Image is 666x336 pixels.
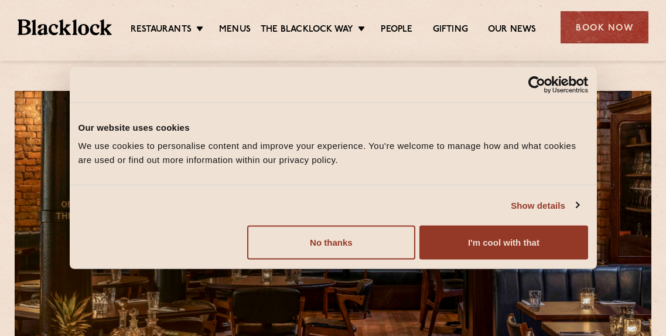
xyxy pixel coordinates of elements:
[511,198,579,212] a: Show details
[18,19,112,35] img: BL_Textured_Logo-footer-cropped.svg
[261,24,353,37] a: The Blacklock Way
[247,226,415,260] button: No thanks
[219,24,251,37] a: Menus
[131,24,192,37] a: Restaurants
[78,120,588,134] div: Our website uses cookies
[561,11,648,43] div: Book Now
[381,24,412,37] a: People
[488,24,537,37] a: Our News
[419,226,588,260] button: I'm cool with that
[433,24,468,37] a: Gifting
[486,76,588,93] a: Usercentrics Cookiebot - opens in a new window
[78,139,588,167] div: We use cookies to personalise content and improve your experience. You're welcome to manage how a...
